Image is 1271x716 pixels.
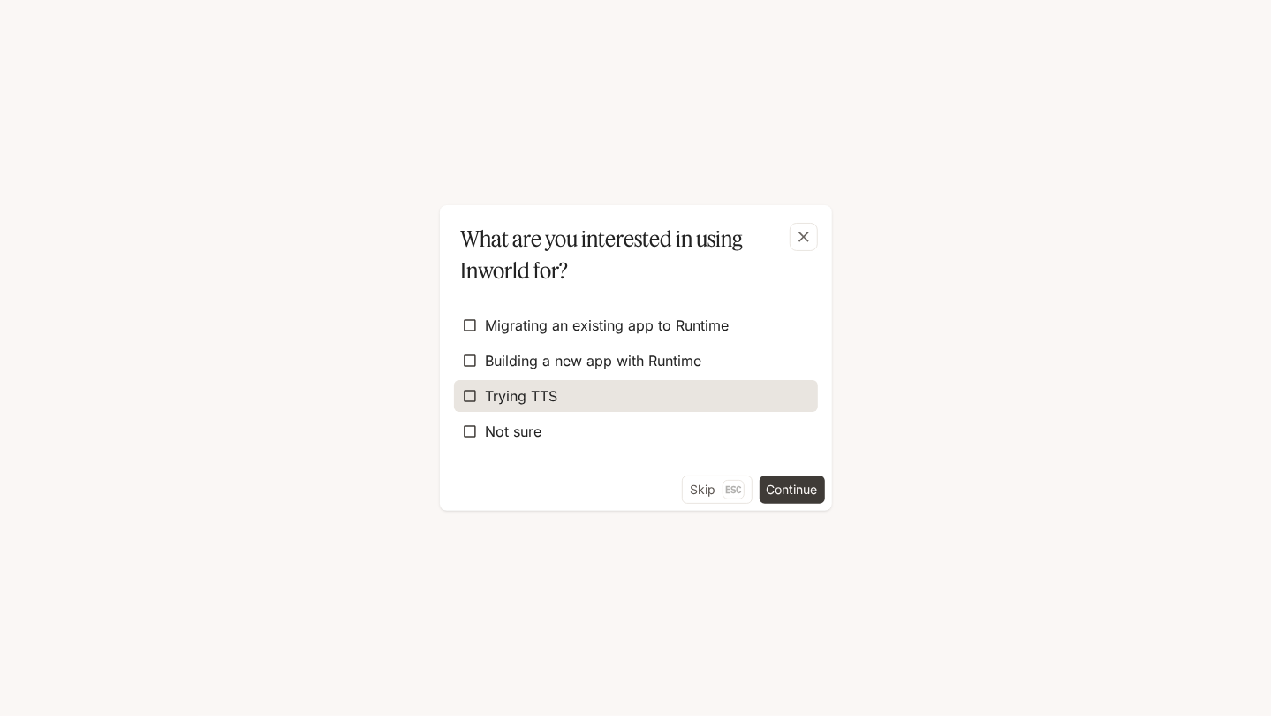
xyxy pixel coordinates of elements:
span: Trying TTS [486,385,558,407]
span: Not sure [486,421,542,442]
p: Esc [723,480,745,499]
span: Migrating an existing app to Runtime [486,315,730,336]
button: SkipEsc [682,476,753,504]
button: Continue [760,476,825,504]
span: Building a new app with Runtime [486,350,702,371]
p: What are you interested in using Inworld for? [461,223,804,286]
